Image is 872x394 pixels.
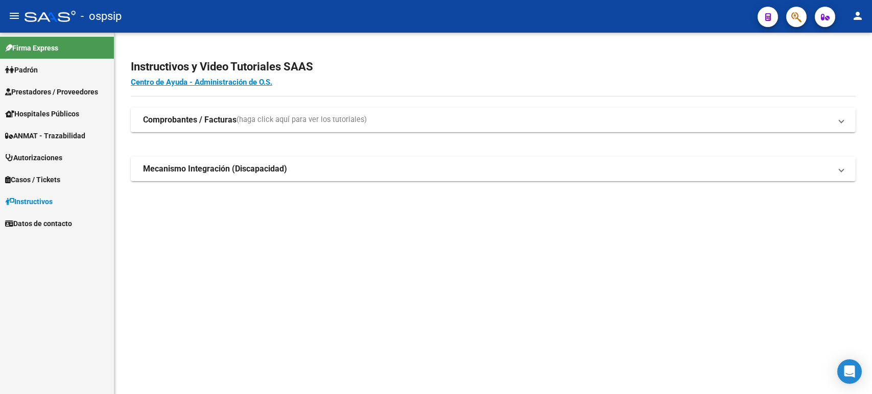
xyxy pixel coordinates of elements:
[5,64,38,76] span: Padrón
[5,196,53,207] span: Instructivos
[5,174,60,185] span: Casos / Tickets
[837,359,862,384] div: Open Intercom Messenger
[143,114,237,126] strong: Comprobantes / Facturas
[131,108,856,132] mat-expansion-panel-header: Comprobantes / Facturas(haga click aquí para ver los tutoriales)
[5,130,85,141] span: ANMAT - Trazabilidad
[131,57,856,77] h2: Instructivos y Video Tutoriales SAAS
[5,108,79,119] span: Hospitales Públicos
[5,86,98,97] span: Prestadores / Proveedores
[131,78,272,87] a: Centro de Ayuda - Administración de O.S.
[8,10,20,22] mat-icon: menu
[5,42,58,54] span: Firma Express
[852,10,864,22] mat-icon: person
[5,218,72,229] span: Datos de contacto
[237,114,367,126] span: (haga click aquí para ver los tutoriales)
[143,163,287,175] strong: Mecanismo Integración (Discapacidad)
[81,5,122,28] span: - ospsip
[5,152,62,163] span: Autorizaciones
[131,157,856,181] mat-expansion-panel-header: Mecanismo Integración (Discapacidad)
